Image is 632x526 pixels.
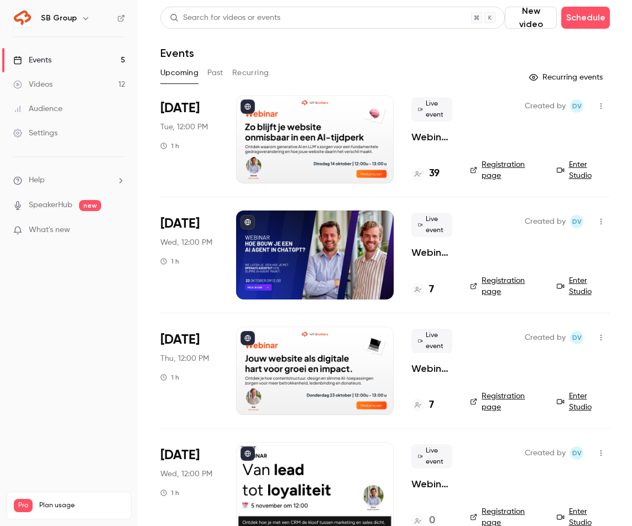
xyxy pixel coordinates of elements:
a: Webinar: zo blijft je website onmisbaar in een AI-tijdperk [411,130,452,144]
button: Recurring events [524,69,610,86]
li: help-dropdown-opener [13,175,125,186]
h4: 7 [429,398,434,413]
span: Wed, 12:00 PM [160,237,212,248]
span: Dante van der heijden [570,446,583,460]
span: [DATE] [160,215,200,233]
div: Oct 22 Wed, 12:00 PM (Europe/Amsterdam) [160,211,218,299]
span: Wed, 12:00 PM [160,469,212,480]
span: Dv [572,215,582,228]
span: [DATE] [160,99,200,117]
div: 1 h [160,141,179,150]
span: Tue, 12:00 PM [160,122,208,133]
span: Created by [525,99,566,113]
div: 1 h [160,488,179,497]
span: Plan usage [39,501,124,510]
div: Settings [13,128,58,139]
a: Enter Studio [557,159,610,181]
a: Enter Studio [557,391,610,413]
span: Dante van der heijden [570,215,583,228]
span: Thu, 12:00 PM [160,353,209,364]
a: 39 [411,166,440,181]
button: New video [505,7,557,29]
span: Dv [572,331,582,344]
span: Live event [411,213,452,237]
img: SB Group [14,9,32,27]
div: Oct 23 Thu, 12:00 PM (Europe/Amsterdam) [160,327,218,415]
a: SpeakerHub [29,199,72,211]
button: Past [207,64,223,82]
span: new [79,200,101,211]
a: Webinar: hoe bouw je een AI Agent in ChatGPT? [411,246,452,259]
a: Registration page [470,391,544,413]
span: Dv [572,446,582,460]
span: Created by [525,215,566,228]
span: Created by [525,446,566,460]
span: [DATE] [160,331,200,349]
span: Dante van der heijden [570,331,583,344]
a: Registration page [470,275,544,297]
button: Upcoming [160,64,199,82]
h1: Events [160,46,194,60]
span: Help [29,175,45,186]
button: Recurring [232,64,269,82]
div: 1 h [160,373,179,382]
div: Events [13,55,51,66]
span: Dv [572,99,582,113]
div: Search for videos or events [170,12,280,24]
div: Videos [13,79,53,90]
span: Pro [14,499,33,512]
a: Webinar van lead naar loyaliteit [411,477,452,491]
a: Webinar: jouw website als digitale hart voor groei en impact [411,362,452,375]
div: Audience [13,103,62,114]
a: Enter Studio [557,275,610,297]
h6: SB Group [41,13,77,24]
a: 7 [411,398,434,413]
h4: 7 [429,282,434,297]
iframe: Noticeable Trigger [112,225,125,235]
span: Live event [411,329,452,353]
a: Registration page [470,159,544,181]
span: Dante van der heijden [570,99,583,113]
h4: 39 [429,166,440,181]
a: 7 [411,282,434,297]
div: 1 h [160,257,179,266]
span: What's new [29,224,70,236]
div: Oct 14 Tue, 12:00 PM (Europe/Amsterdam) [160,95,218,183]
span: Live event [411,97,452,122]
button: Schedule [561,7,610,29]
span: Created by [525,331,566,344]
span: Live event [411,444,452,469]
span: [DATE] [160,446,200,464]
